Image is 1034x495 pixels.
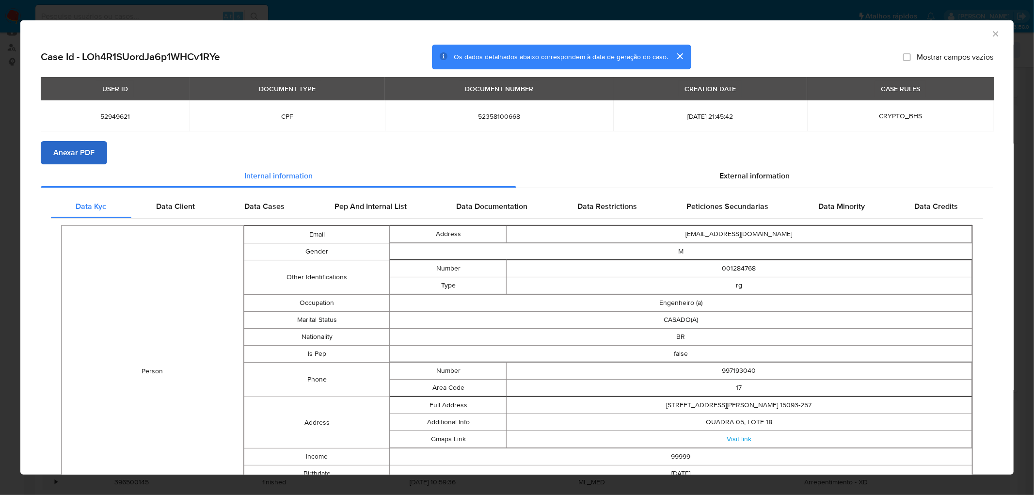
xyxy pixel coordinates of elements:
td: [DATE] [390,465,972,482]
td: Birthdate [244,465,390,482]
td: 17 [507,379,972,396]
td: rg [507,277,972,294]
span: Data Documentation [457,201,528,212]
td: Number [390,260,507,277]
span: Data Cases [244,201,285,212]
td: Income [244,448,390,465]
td: QUADRA 05, LOTE 18 [507,414,972,431]
td: Area Code [390,379,507,396]
td: Address [390,225,507,242]
span: [DATE] 21:45:42 [625,112,795,121]
span: Pep And Internal List [334,201,407,212]
td: Full Address [390,397,507,414]
td: false [390,345,972,362]
td: M [390,243,972,260]
span: Data Client [156,201,195,212]
td: Gender [244,243,390,260]
div: DOCUMENT TYPE [253,80,321,97]
td: [EMAIL_ADDRESS][DOMAIN_NAME] [507,225,972,242]
button: Anexar PDF [41,141,107,164]
td: BR [390,328,972,345]
td: Type [390,277,507,294]
span: Data Kyc [76,201,106,212]
td: [STREET_ADDRESS][PERSON_NAME] 15093-257 [507,397,972,414]
td: 001284768 [507,260,972,277]
td: Email [244,225,390,243]
td: Additional Info [390,414,507,431]
td: Number [390,362,507,379]
button: Fechar a janela [991,29,1000,38]
td: CASADO(A) [390,311,972,328]
td: Is Pep [244,345,390,362]
td: Gmaps Link [390,431,507,447]
span: Data Credits [915,201,958,212]
span: 52949621 [52,112,178,121]
input: Mostrar campos vazios [903,53,911,61]
h2: Case Id - LOh4R1SUordJa6p1WHCv1RYe [41,50,220,63]
button: cerrar [668,45,691,68]
span: Internal information [244,170,313,181]
td: 997193040 [507,362,972,379]
td: Other Identifications [244,260,390,294]
div: Detailed internal info [51,195,983,218]
div: closure-recommendation-modal [20,20,1014,475]
span: External information [719,170,790,181]
span: CPF [201,112,373,121]
div: USER ID [96,80,134,97]
span: 52358100668 [397,112,602,121]
span: Os dados detalhados abaixo correspondem à data de geração do caso. [454,52,668,62]
div: CASE RULES [875,80,926,97]
span: Anexar PDF [53,142,95,163]
div: CREATION DATE [679,80,742,97]
span: Data Restrictions [577,201,637,212]
td: Occupation [244,294,390,311]
span: Data Minority [818,201,865,212]
span: Mostrar campos vazios [917,52,993,62]
div: Detailed info [41,164,993,188]
a: Visit link [727,434,751,444]
td: Nationality [244,328,390,345]
td: Address [244,397,390,448]
span: Peticiones Secundarias [687,201,769,212]
td: Engenheiro (a) [390,294,972,311]
span: CRYPTO_BHS [879,111,922,121]
td: Phone [244,362,390,397]
td: Marital Status [244,311,390,328]
td: 99999 [390,448,972,465]
div: DOCUMENT NUMBER [459,80,539,97]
